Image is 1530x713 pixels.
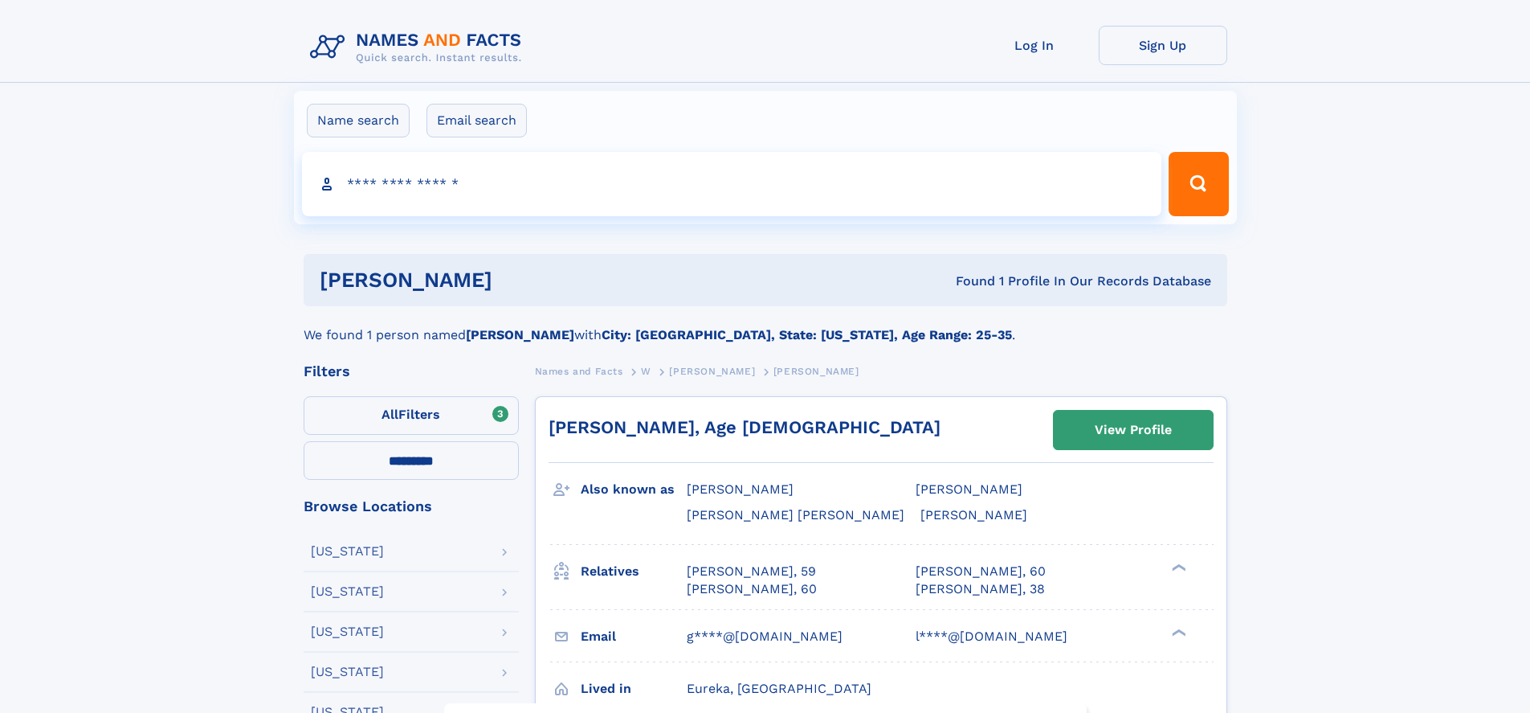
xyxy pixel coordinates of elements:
h3: Relatives [581,558,687,585]
div: ❯ [1168,562,1187,572]
div: [US_STATE] [311,625,384,638]
span: [PERSON_NAME] [687,481,794,497]
span: W [641,366,651,377]
b: City: [GEOGRAPHIC_DATA], State: [US_STATE], Age Range: 25-35 [602,327,1012,342]
h3: Also known as [581,476,687,503]
h3: Email [581,623,687,650]
span: [PERSON_NAME] [669,366,755,377]
a: Log In [970,26,1099,65]
span: [PERSON_NAME] [920,507,1027,522]
label: Filters [304,396,519,435]
a: [PERSON_NAME], Age [DEMOGRAPHIC_DATA] [549,417,940,437]
button: Search Button [1169,152,1228,216]
a: [PERSON_NAME], 60 [687,580,817,598]
a: [PERSON_NAME], 59 [687,563,816,580]
a: W [641,361,651,381]
span: [PERSON_NAME] [PERSON_NAME] [687,507,904,522]
a: [PERSON_NAME], 60 [916,563,1046,580]
div: View Profile [1095,412,1172,449]
label: Email search [426,104,527,137]
span: Eureka, [GEOGRAPHIC_DATA] [687,681,871,696]
a: [PERSON_NAME] [669,361,755,381]
label: Name search [307,104,410,137]
div: [US_STATE] [311,545,384,558]
div: ❯ [1168,627,1187,637]
div: Filters [304,364,519,379]
a: [PERSON_NAME], 38 [916,580,1045,598]
a: View Profile [1054,411,1213,449]
div: [US_STATE] [311,585,384,598]
span: [PERSON_NAME] [773,366,859,377]
img: Logo Names and Facts [304,26,535,69]
h3: Lived in [581,675,687,703]
span: [PERSON_NAME] [916,481,1022,497]
h1: [PERSON_NAME] [320,270,724,290]
b: [PERSON_NAME] [466,327,574,342]
div: [US_STATE] [311,666,384,678]
div: Browse Locations [304,499,519,514]
span: All [381,407,398,422]
input: search input [302,152,1162,216]
a: Sign Up [1099,26,1227,65]
div: Found 1 Profile In Our Records Database [724,272,1211,290]
div: We found 1 person named with . [304,306,1227,345]
a: Names and Facts [535,361,623,381]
